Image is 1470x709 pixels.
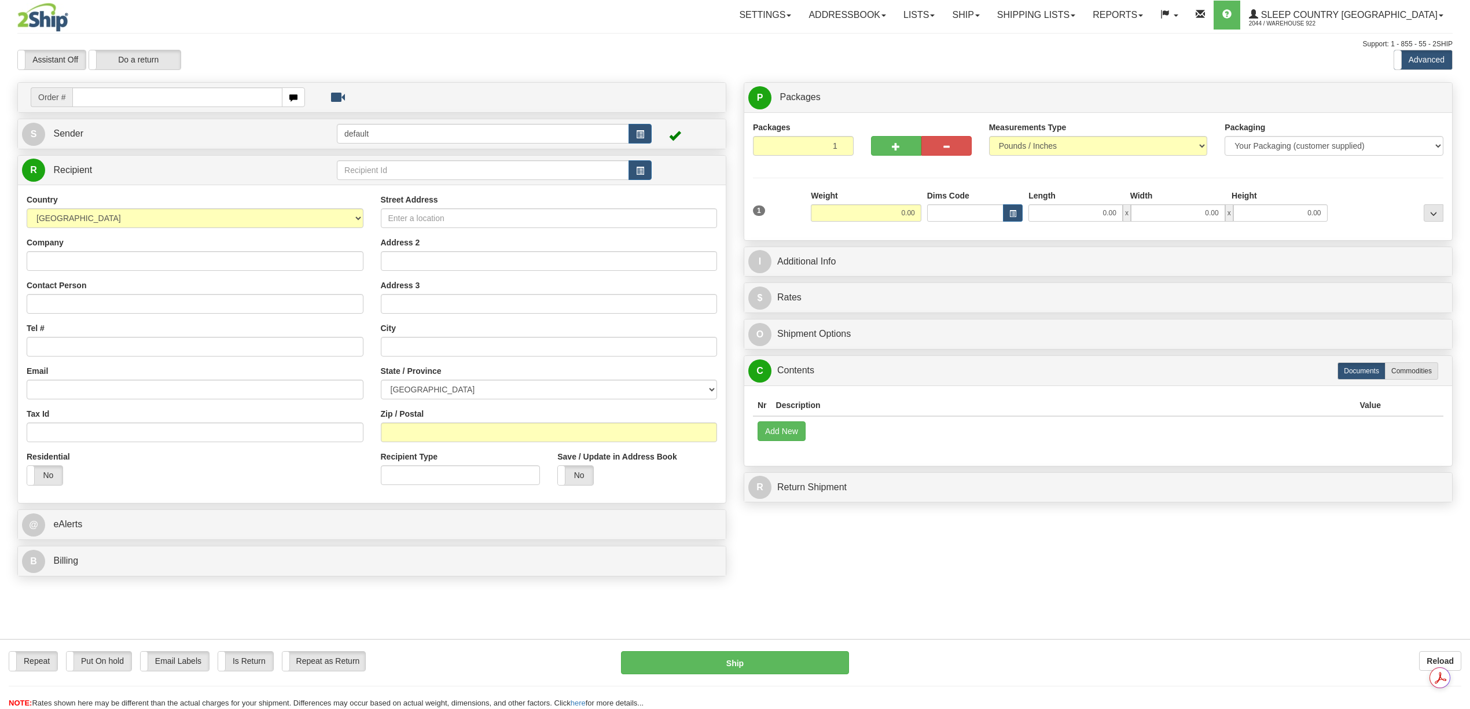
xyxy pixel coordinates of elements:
[22,123,45,146] span: S
[748,476,771,499] span: R
[557,451,677,462] label: Save / Update in Address Book
[621,651,848,674] button: Ship
[27,194,58,205] label: Country
[753,205,765,216] span: 1
[27,237,64,248] label: Company
[748,286,771,310] span: $
[22,549,722,573] a: B Billing
[1249,18,1336,30] span: 2044 / Warehouse 922
[1355,395,1386,416] th: Value
[1424,204,1443,222] div: ...
[381,237,420,248] label: Address 2
[381,194,438,205] label: Street Address
[9,652,57,671] label: Repeat
[22,513,45,537] span: @
[18,50,86,69] label: Assistant Off
[22,550,45,573] span: B
[53,165,92,175] span: Recipient
[337,124,629,144] input: Sender Id
[53,556,78,565] span: Billing
[67,652,131,671] label: Put On hold
[381,408,424,420] label: Zip / Postal
[748,86,1448,109] a: P Packages
[748,86,771,109] span: P
[381,208,718,228] input: Enter a location
[22,159,45,182] span: R
[89,50,181,69] label: Do a return
[753,395,771,416] th: Nr
[381,365,442,377] label: State / Province
[1258,10,1438,20] span: Sleep Country [GEOGRAPHIC_DATA]
[1130,190,1153,201] label: Width
[895,1,943,30] a: Lists
[748,286,1448,310] a: $Rates
[1232,190,1257,201] label: Height
[730,1,800,30] a: Settings
[558,466,593,485] label: No
[1419,651,1461,671] button: Reload
[927,190,969,201] label: Dims Code
[1385,362,1438,380] label: Commodities
[9,699,32,707] span: NOTE:
[748,250,1448,274] a: IAdditional Info
[748,250,771,273] span: I
[141,652,209,671] label: Email Labels
[1123,204,1131,222] span: x
[337,160,629,180] input: Recipient Id
[27,466,63,485] label: No
[1427,656,1454,666] b: Reload
[22,513,722,537] a: @ eAlerts
[748,476,1448,499] a: RReturn Shipment
[811,190,837,201] label: Weight
[1240,1,1452,30] a: Sleep Country [GEOGRAPHIC_DATA] 2044 / Warehouse 922
[1028,190,1056,201] label: Length
[22,122,337,146] a: S Sender
[282,652,365,671] label: Repeat as Return
[1084,1,1152,30] a: Reports
[758,421,806,441] button: Add New
[1394,50,1452,69] label: Advanced
[748,323,771,346] span: O
[27,322,45,334] label: Tel #
[27,365,48,377] label: Email
[31,87,72,107] span: Order #
[748,359,1448,383] a: CContents
[771,395,1355,416] th: Description
[381,322,396,334] label: City
[27,451,70,462] label: Residential
[571,699,586,707] a: here
[381,280,420,291] label: Address 3
[988,1,1084,30] a: Shipping lists
[53,519,82,529] span: eAlerts
[27,408,49,420] label: Tax Id
[218,652,273,671] label: Is Return
[780,92,820,102] span: Packages
[748,322,1448,346] a: OShipment Options
[800,1,895,30] a: Addressbook
[748,359,771,383] span: C
[22,159,302,182] a: R Recipient
[1443,295,1469,413] iframe: chat widget
[989,122,1067,133] label: Measurements Type
[1225,204,1233,222] span: x
[943,1,988,30] a: Ship
[27,280,86,291] label: Contact Person
[753,122,791,133] label: Packages
[1225,122,1265,133] label: Packaging
[17,39,1453,49] div: Support: 1 - 855 - 55 - 2SHIP
[53,128,83,138] span: Sender
[1337,362,1386,380] label: Documents
[381,451,438,462] label: Recipient Type
[17,3,68,32] img: logo2044.jpg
